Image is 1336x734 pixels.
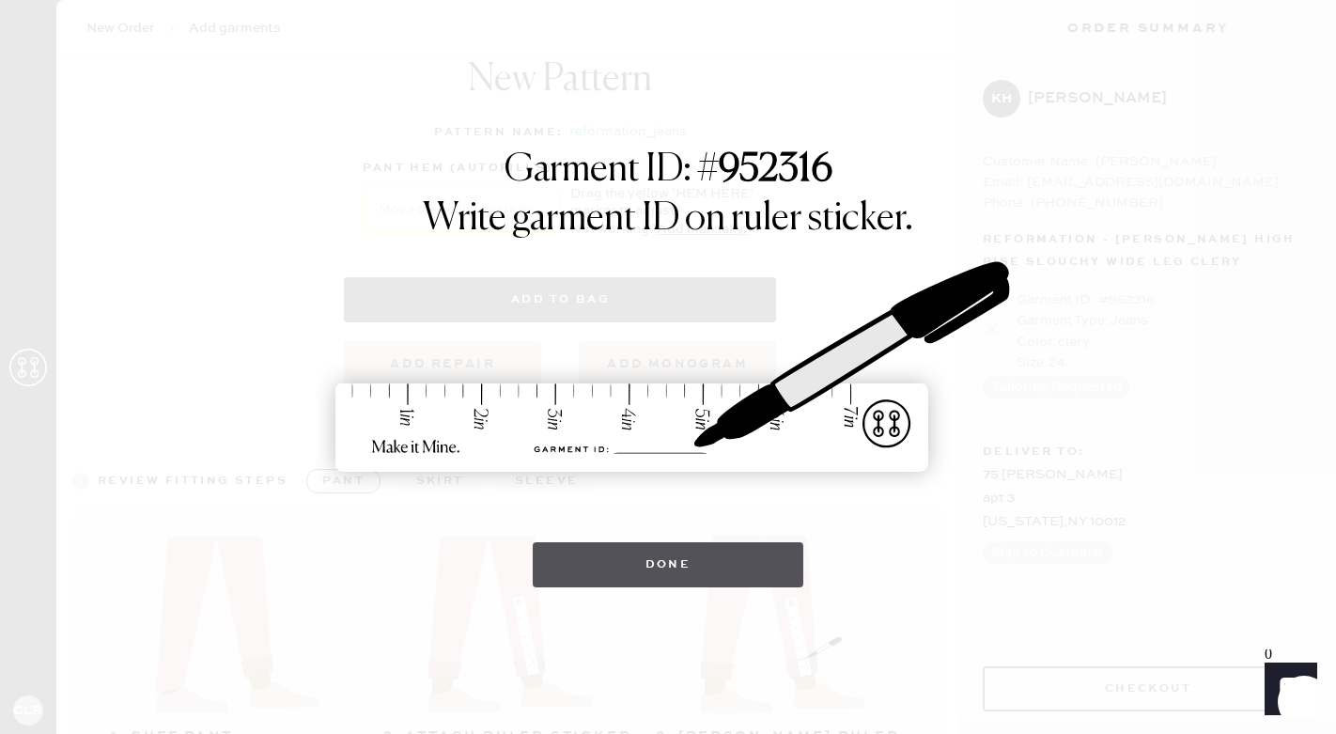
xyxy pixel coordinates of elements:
[533,542,804,587] button: Done
[505,148,832,196] h1: Garment ID: #
[719,151,832,189] strong: 952316
[1247,649,1328,730] iframe: Front Chat
[423,196,913,242] h1: Write garment ID on ruler sticker.
[316,213,1020,523] img: ruler-sticker-sharpie.svg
